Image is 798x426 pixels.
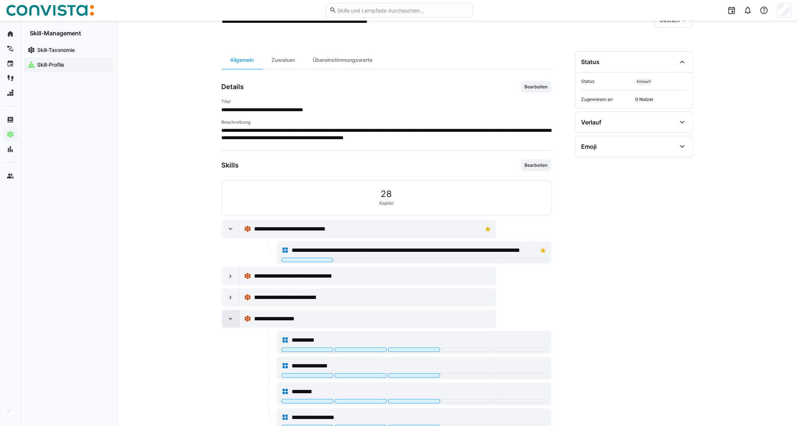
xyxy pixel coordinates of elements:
span: 0 Nutzer [636,96,687,102]
div: Allgemein [222,51,263,69]
span: Bearbeiten [524,162,549,168]
button: Bearbeiten [521,81,552,93]
span: Bearbeiten [524,84,549,90]
div: Zuweisen [263,51,304,69]
h3: Details [222,83,244,91]
button: Bearbeiten [521,159,552,171]
span: 28 [381,189,392,199]
h3: Skills [222,161,239,169]
h4: Titel [222,99,552,105]
span: Entwurf [637,79,651,84]
input: Skills und Lernpfade durchsuchen… [337,7,468,14]
h4: Beschreibung [222,119,552,125]
span: Status [581,78,633,84]
span: Kapitel [379,200,394,206]
div: Verlauf [581,119,602,126]
div: Status [581,58,600,66]
span: Zugewiesen an [581,96,633,102]
div: Emoji [581,143,597,150]
div: Übereinstimmungswerte [304,51,382,69]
